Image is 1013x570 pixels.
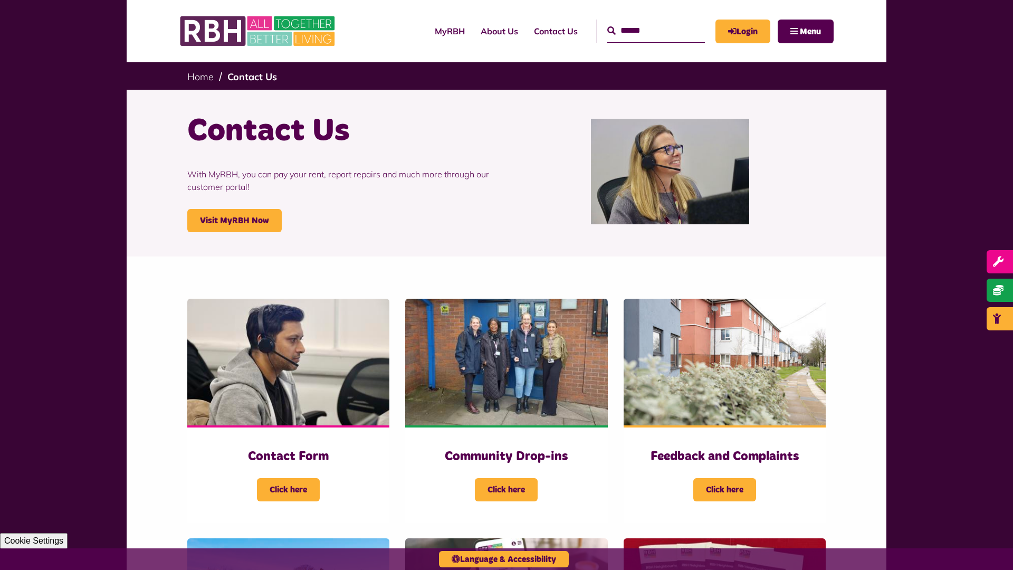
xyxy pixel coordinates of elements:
[693,478,756,501] span: Click here
[257,478,320,501] span: Click here
[427,17,473,45] a: MyRBH
[966,522,1013,570] iframe: Netcall Web Assistant for live chat
[591,119,749,224] img: Contact Centre February 2024 (1)
[405,299,607,522] a: Community Drop-ins Click here
[473,17,526,45] a: About Us
[179,11,338,52] img: RBH
[778,20,834,43] button: Navigation
[624,299,826,425] img: SAZMEDIA RBH 22FEB24 97
[187,152,499,209] p: With MyRBH, you can pay your rent, report repairs and much more through our customer portal!
[405,299,607,425] img: Heywood Drop In 2024
[645,449,805,465] h3: Feedback and Complaints
[475,478,538,501] span: Click here
[624,299,826,522] a: Feedback and Complaints Click here
[187,299,389,425] img: Contact Centre February 2024 (4)
[439,551,569,567] button: Language & Accessibility
[187,209,282,232] a: Visit MyRBH Now
[187,71,214,83] a: Home
[800,27,821,36] span: Menu
[526,17,586,45] a: Contact Us
[187,299,389,522] a: Contact Form Click here
[715,20,770,43] a: MyRBH
[426,449,586,465] h3: Community Drop-ins
[187,111,499,152] h1: Contact Us
[227,71,277,83] a: Contact Us
[208,449,368,465] h3: Contact Form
